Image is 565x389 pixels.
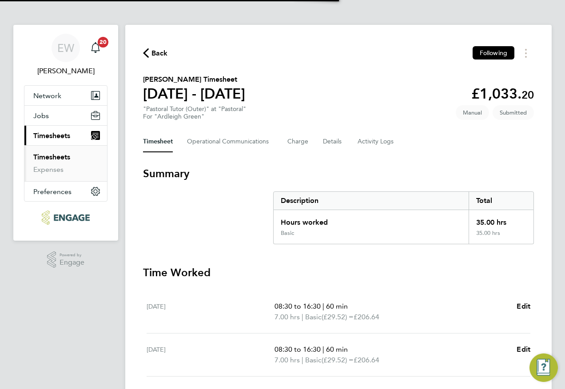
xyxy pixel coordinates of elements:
[33,165,64,174] a: Expenses
[24,182,107,201] button: Preferences
[517,345,530,353] span: Edit
[33,91,61,100] span: Network
[151,48,168,59] span: Back
[33,153,70,161] a: Timesheets
[518,46,534,60] button: Timesheets Menu
[469,210,533,230] div: 35.00 hrs
[147,344,275,365] div: [DATE]
[33,187,72,196] span: Preferences
[275,302,321,310] span: 08:30 to 16:30
[302,356,303,364] span: |
[326,302,348,310] span: 60 min
[358,131,395,152] button: Activity Logs
[24,145,107,181] div: Timesheets
[275,345,321,353] span: 08:30 to 16:30
[323,131,343,152] button: Details
[147,301,275,322] div: [DATE]
[24,210,107,225] a: Go to home page
[322,345,324,353] span: |
[305,312,322,322] span: Basic
[517,301,530,312] a: Edit
[42,210,89,225] img: ncclondon-logo-retina.png
[529,353,558,382] button: Engage Resource Center
[287,131,309,152] button: Charge
[302,313,303,321] span: |
[143,48,168,59] button: Back
[275,356,300,364] span: 7.00 hrs
[47,251,85,268] a: Powered byEngage
[273,191,534,244] div: Summary
[143,85,245,103] h1: [DATE] - [DATE]
[143,131,173,152] button: Timesheet
[24,86,107,105] button: Network
[322,313,354,321] span: (£29.52) =
[456,105,489,120] span: This timesheet was manually created.
[24,126,107,145] button: Timesheets
[521,88,534,101] span: 20
[60,251,84,259] span: Powered by
[493,105,534,120] span: This timesheet is Submitted.
[57,42,74,54] span: EW
[33,131,70,140] span: Timesheets
[24,106,107,125] button: Jobs
[354,356,379,364] span: £206.64
[471,85,534,102] app-decimal: £1,033.
[143,167,534,181] h3: Summary
[354,313,379,321] span: £206.64
[517,344,530,355] a: Edit
[143,105,246,120] div: "Pastoral Tutor (Outer)" at "Pastoral"
[326,345,348,353] span: 60 min
[305,355,322,365] span: Basic
[469,230,533,244] div: 35.00 hrs
[143,266,534,280] h3: Time Worked
[24,34,107,76] a: EW[PERSON_NAME]
[143,74,245,85] h2: [PERSON_NAME] Timesheet
[274,210,469,230] div: Hours worked
[469,192,533,210] div: Total
[322,302,324,310] span: |
[24,66,107,76] span: Emma Wood
[187,131,273,152] button: Operational Communications
[281,230,294,237] div: Basic
[13,25,118,241] nav: Main navigation
[60,259,84,266] span: Engage
[517,302,530,310] span: Edit
[98,37,108,48] span: 20
[322,356,354,364] span: (£29.52) =
[33,111,49,120] span: Jobs
[473,46,514,60] button: Following
[87,34,104,62] a: 20
[274,192,469,210] div: Description
[480,49,507,57] span: Following
[143,113,246,120] div: For "Ardleigh Green"
[275,313,300,321] span: 7.00 hrs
